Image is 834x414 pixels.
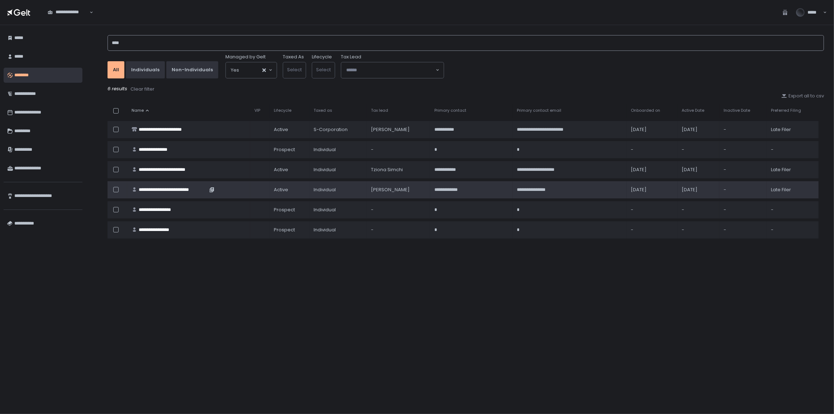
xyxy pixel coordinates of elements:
[126,61,165,78] button: Individuals
[113,67,119,73] div: All
[130,86,155,93] button: Clear filter
[239,67,262,74] input: Search for option
[771,187,814,193] div: Late Filer
[771,126,814,133] div: Late Filer
[314,126,362,133] div: S-Corporation
[132,108,144,113] span: Name
[371,207,426,213] div: -
[771,167,814,173] div: Late Filer
[108,86,824,93] div: 6 results
[682,227,715,233] div: -
[341,62,444,78] div: Search for option
[172,67,213,73] div: Non-Individuals
[371,187,426,193] div: [PERSON_NAME]
[274,146,295,153] span: prospect
[130,86,154,92] div: Clear filter
[274,126,288,133] span: active
[631,108,660,113] span: Onboarded on
[517,108,561,113] span: Primary contact email
[682,207,715,213] div: -
[724,108,750,113] span: Inactive Date
[631,126,673,133] div: [DATE]
[682,108,705,113] span: Active Date
[314,207,362,213] div: Individual
[274,108,291,113] span: Lifecycle
[631,187,673,193] div: [DATE]
[781,93,824,99] button: Export all to csv
[682,167,715,173] div: [DATE]
[166,61,218,78] button: Non-Individuals
[312,54,332,60] label: Lifecycle
[346,67,435,74] input: Search for option
[371,167,426,173] div: Tziona Simchi
[682,187,715,193] div: [DATE]
[48,15,89,23] input: Search for option
[225,54,266,60] span: Managed by Gelt
[314,187,362,193] div: Individual
[631,167,673,173] div: [DATE]
[771,207,814,213] div: -
[724,187,762,193] div: -
[682,126,715,133] div: [DATE]
[631,227,673,233] div: -
[771,108,801,113] span: Preferred Filing
[274,207,295,213] span: prospect
[371,227,426,233] div: -
[316,66,331,73] span: Select
[682,146,715,153] div: -
[226,62,277,78] div: Search for option
[131,67,159,73] div: Individuals
[274,187,288,193] span: active
[314,108,332,113] span: Taxed as
[254,108,260,113] span: VIP
[771,227,814,233] div: -
[314,227,362,233] div: Individual
[231,67,239,74] span: Yes
[631,207,673,213] div: -
[314,146,362,153] div: Individual
[371,108,388,113] span: Tax lead
[724,126,762,133] div: -
[724,146,762,153] div: -
[434,108,466,113] span: Primary contact
[314,167,362,173] div: Individual
[274,227,295,233] span: prospect
[724,167,762,173] div: -
[283,54,304,60] label: Taxed As
[262,68,266,72] button: Clear Selected
[274,167,288,173] span: active
[631,146,673,153] div: -
[771,146,814,153] div: -
[371,126,426,133] div: [PERSON_NAME]
[724,227,762,233] div: -
[724,207,762,213] div: -
[287,66,302,73] span: Select
[43,5,93,20] div: Search for option
[341,54,361,60] span: Tax Lead
[108,61,124,78] button: All
[371,146,426,153] div: -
